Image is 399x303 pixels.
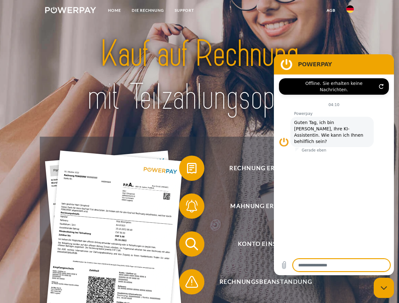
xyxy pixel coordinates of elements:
[103,5,126,16] a: Home
[184,198,200,214] img: qb_bell.svg
[179,193,343,219] button: Mahnung erhalten?
[188,193,343,219] span: Mahnung erhalten?
[169,5,199,16] a: SUPPORT
[321,5,341,16] a: agb
[374,278,394,298] iframe: Schaltfläche zum Öffnen des Messaging-Fensters; Konversation läuft
[179,156,343,181] button: Rechnung erhalten?
[188,269,343,294] span: Rechnungsbeanstandung
[179,269,343,294] button: Rechnungsbeanstandung
[179,231,343,257] button: Konto einsehen
[188,231,343,257] span: Konto einsehen
[346,5,354,13] img: de
[184,274,200,290] img: qb_warning.svg
[184,160,200,176] img: qb_bill.svg
[126,5,169,16] a: DIE RECHNUNG
[60,30,339,121] img: title-powerpay_de.svg
[184,236,200,252] img: qb_search.svg
[274,54,394,275] iframe: Messaging-Fenster
[45,7,96,13] img: logo-powerpay-white.svg
[188,156,343,181] span: Rechnung erhalten?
